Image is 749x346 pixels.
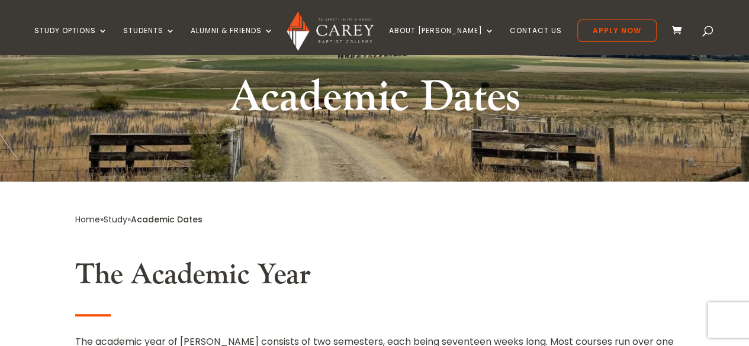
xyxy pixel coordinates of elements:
a: Study Options [34,27,108,54]
a: Contact Us [510,27,562,54]
a: Students [123,27,175,54]
span: » » [75,214,202,225]
a: Alumni & Friends [191,27,274,54]
a: Apply Now [577,20,657,42]
h1: Academic Dates [153,70,597,131]
h2: The Academic Year [75,258,674,298]
span: Academic Dates [131,214,202,225]
a: About [PERSON_NAME] [389,27,494,54]
a: Study [104,214,127,225]
img: Carey Baptist College [287,11,374,51]
a: Home [75,214,100,225]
